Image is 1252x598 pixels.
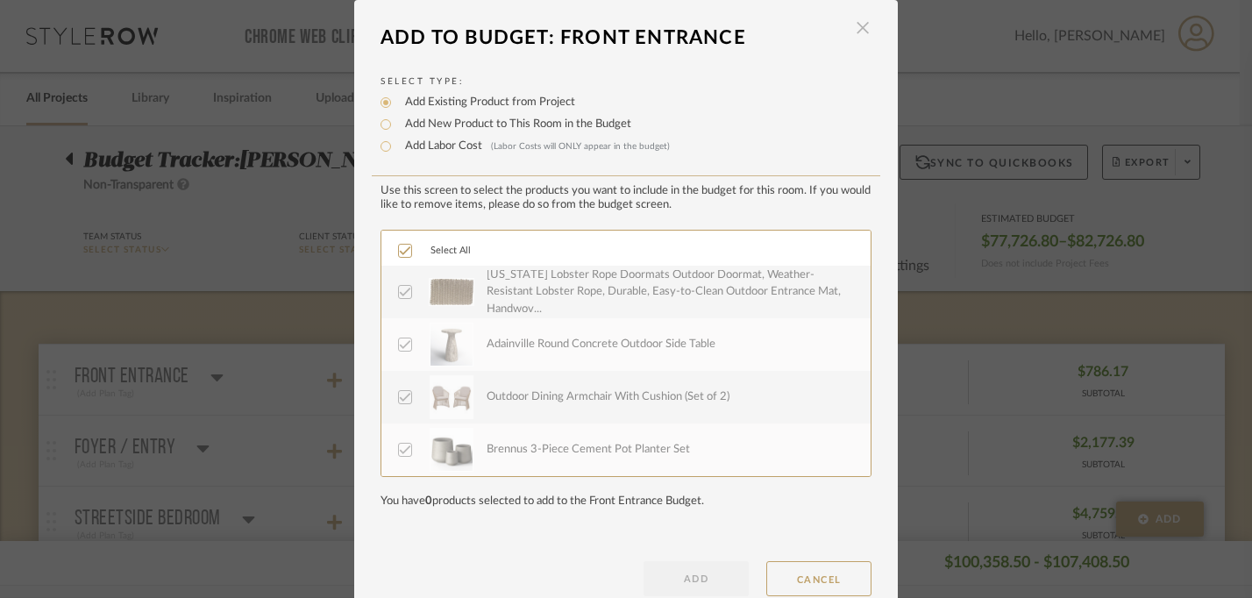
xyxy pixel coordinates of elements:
[644,561,749,596] button: ADD
[430,375,473,419] img: d4ad1a2c-0814-4105-af97-992ea688ae32_50x50.jpg
[487,388,729,406] div: Outdoor Dining Armchair With Cushion (Set of 2)
[430,246,471,255] span: Select All
[396,138,670,155] label: Add Labor Cost
[766,561,871,596] button: CANCEL
[381,18,845,57] div: Add To Budget: Front Entrance
[487,441,690,459] div: Brennus 3-Piece Cement Pot Planter Set
[381,75,871,89] label: Select Type:
[425,495,432,507] span: 0
[381,184,871,212] div: Use this screen to select the products you want to include in the budget for this room. If you wo...
[491,142,670,151] span: (Labor Costs will ONLY appear in the budget)
[430,323,473,367] img: 09dbcbbe-5316-4d17-a124-5979221bea94_50x50.jpg
[396,94,575,111] label: Add Existing Product from Project
[845,18,880,38] button: Close
[381,495,871,509] div: You have products selected to add to the Front Entrance Budget.
[430,428,473,472] img: 4cb934a7-b8ed-4c33-968b-a32441fe8f59_50x50.jpg
[396,116,631,133] label: Add New Product to This Room in the Budget
[487,336,715,353] div: Adainville Round Concrete Outdoor Side Table
[429,278,474,306] img: a03550be-e80d-4f85-83bc-c03680780bea_50x50.jpg
[487,267,850,318] div: [US_STATE] Lobster Rope Doormats Outdoor Doormat, Weather-Resistant Lobster Rope, Durable, Easy-t...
